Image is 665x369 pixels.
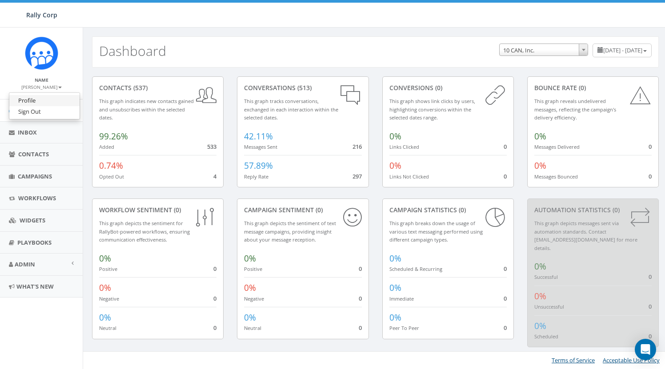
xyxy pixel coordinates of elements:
[504,172,507,180] span: 0
[18,194,56,202] span: Workflows
[500,44,588,56] span: 10 CAN, Inc.
[389,253,401,264] span: 0%
[534,160,546,171] span: 0%
[603,46,642,54] span: [DATE] - [DATE]
[207,143,216,151] span: 533
[649,172,652,180] span: 0
[649,302,652,310] span: 0
[359,294,362,302] span: 0
[9,95,80,106] a: Profile
[534,261,546,272] span: 0%
[389,295,414,302] small: Immediate
[603,356,660,364] a: Acceptable Use Policy
[389,143,419,150] small: Links Clicked
[16,282,54,290] span: What's New
[26,11,57,19] span: Rally Corp
[99,131,128,142] span: 99.26%
[359,265,362,273] span: 0
[534,220,637,251] small: This graph depicts messages sent via automation standards. Contact [EMAIL_ADDRESS][DOMAIN_NAME] f...
[99,220,190,243] small: This graph depicts the sentiment for RallyBot-powered workflows, ensuring communication effective...
[244,253,256,264] span: 0%
[213,324,216,332] span: 0
[244,98,338,121] small: This graph tracks conversations, exchanged in each interaction within the selected dates.
[18,172,52,180] span: Campaigns
[534,303,564,310] small: Unsuccessful
[172,206,181,214] span: (0)
[244,173,268,180] small: Reply Rate
[389,220,483,243] small: This graph breaks down the usage of various text messaging performed using different campaign types.
[389,173,429,180] small: Links Not Clicked
[244,83,361,92] div: conversations
[534,206,652,214] div: Automation Statistics
[504,265,507,273] span: 0
[577,83,586,92] span: (0)
[534,143,580,150] small: Messages Delivered
[649,332,652,340] span: 0
[534,274,558,280] small: Successful
[389,160,401,171] span: 0%
[649,273,652,281] span: 0
[99,312,111,323] span: 0%
[389,206,507,214] div: Campaign Statistics
[213,265,216,273] span: 0
[244,206,361,214] div: Campaign Sentiment
[534,83,652,92] div: Bounce Rate
[635,339,656,360] div: Open Intercom Messenger
[99,98,194,121] small: This graph indicates new contacts gained and unsubscribes within the selected dates.
[18,150,49,158] span: Contacts
[649,143,652,151] span: 0
[21,84,62,90] small: [PERSON_NAME]
[534,98,616,121] small: This graph reveals undelivered messages, reflecting the campaign's delivery efficiency.
[244,266,262,272] small: Positive
[25,36,58,70] img: Icon_1.png
[433,83,442,92] span: (0)
[99,44,166,58] h2: Dashboard
[389,325,419,331] small: Peer To Peer
[17,238,52,246] span: Playbooks
[389,312,401,323] span: 0%
[18,128,37,136] span: Inbox
[244,143,277,150] small: Messages Sent
[457,206,466,214] span: (0)
[20,216,45,224] span: Widgets
[213,172,216,180] span: 4
[21,83,62,91] a: [PERSON_NAME]
[213,294,216,302] span: 0
[389,98,475,121] small: This graph shows link clicks by users, highlighting conversions within the selected dates range.
[244,131,273,142] span: 42.11%
[389,131,401,142] span: 0%
[99,266,117,272] small: Positive
[389,83,507,92] div: conversions
[244,295,264,302] small: Negative
[504,324,507,332] span: 0
[552,356,595,364] a: Terms of Service
[244,325,261,331] small: Neutral
[504,143,507,151] span: 0
[296,83,312,92] span: (513)
[99,282,111,294] span: 0%
[244,160,273,171] span: 57.89%
[534,320,546,332] span: 0%
[99,295,119,302] small: Negative
[99,206,216,214] div: Workflow Sentiment
[504,294,507,302] span: 0
[314,206,323,214] span: (0)
[359,324,362,332] span: 0
[534,290,546,302] span: 0%
[15,260,35,268] span: Admin
[389,282,401,294] span: 0%
[244,312,256,323] span: 0%
[99,173,124,180] small: Opted Out
[534,173,578,180] small: Messages Bounced
[132,83,148,92] span: (537)
[499,44,588,56] span: 10 CAN, Inc.
[99,160,123,171] span: 0.74%
[611,206,620,214] span: (0)
[353,172,362,180] span: 297
[389,266,442,272] small: Scheduled & Recurring
[353,143,362,151] span: 216
[99,83,216,92] div: contacts
[35,77,48,83] small: Name
[99,143,114,150] small: Added
[9,106,80,117] a: Sign Out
